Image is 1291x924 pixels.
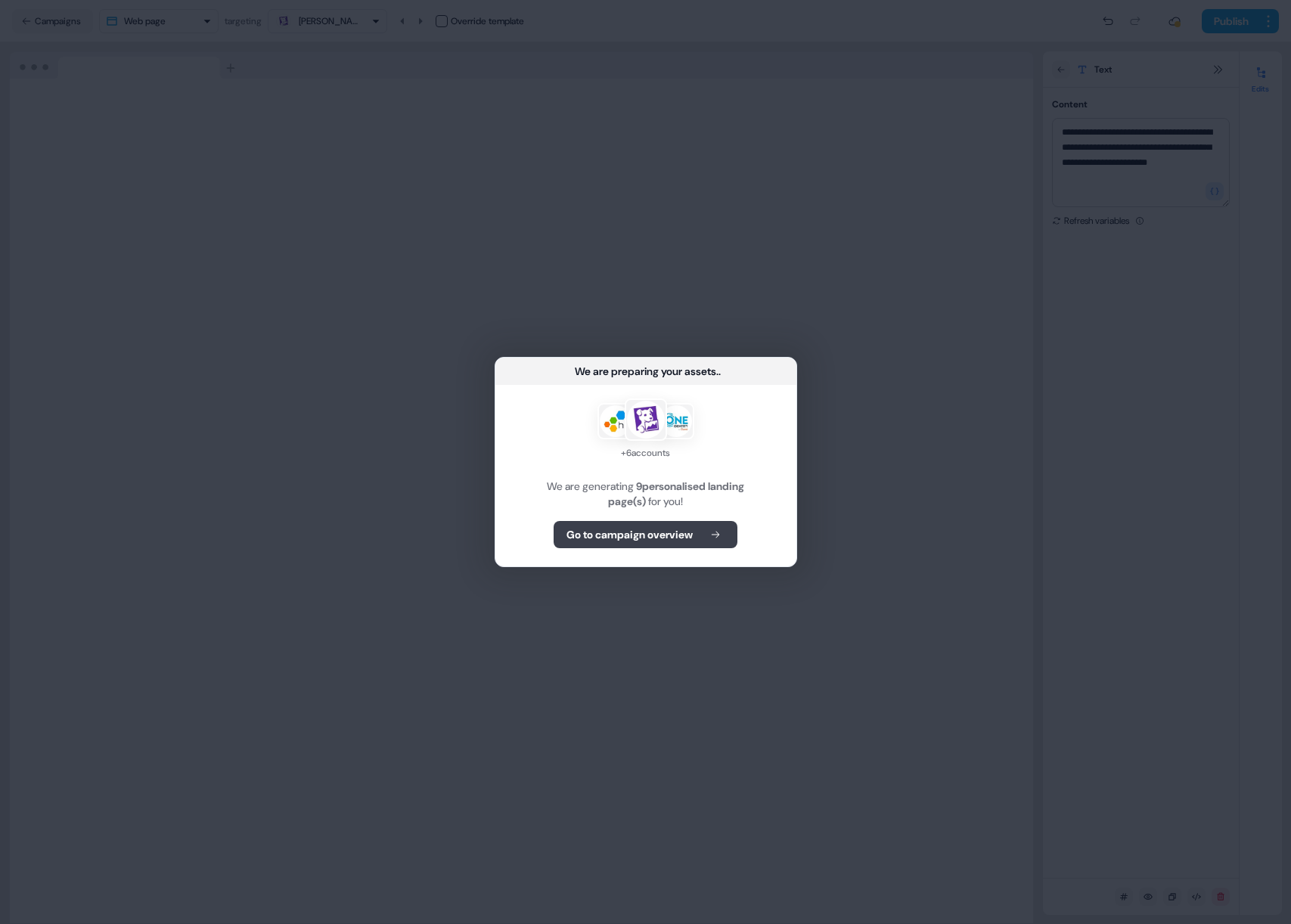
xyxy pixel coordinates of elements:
b: 9 personalised landing page(s) [608,479,744,508]
b: Go to campaign overview [566,527,693,542]
div: We are generating for you! [514,479,778,509]
button: Go to campaign overview [554,521,737,548]
div: + 6 accounts [597,445,694,460]
div: We are preparing your assets [575,364,716,379]
div: ... [716,364,721,379]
